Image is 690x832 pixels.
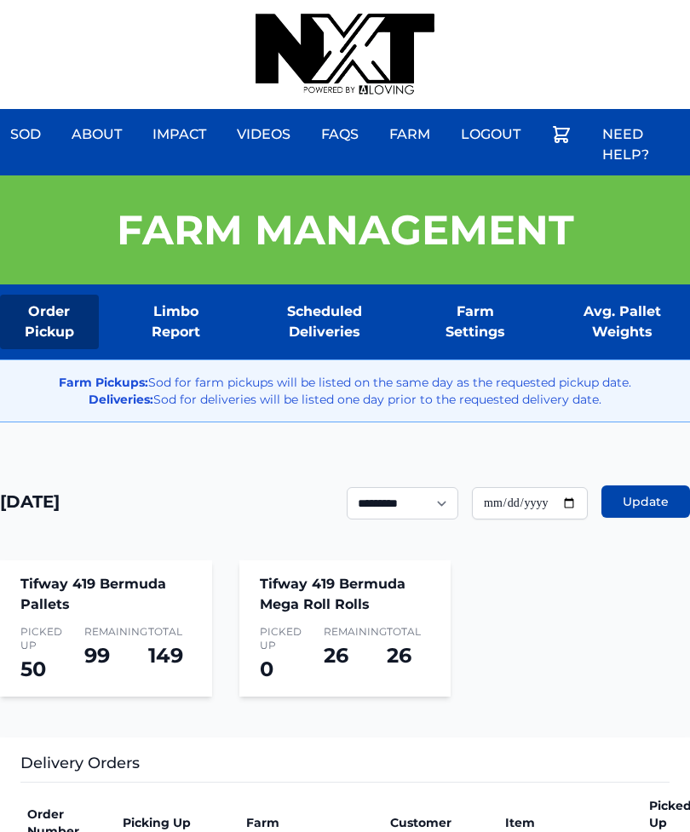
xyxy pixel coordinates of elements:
[84,643,110,668] span: 99
[148,625,192,639] span: Total
[142,114,216,155] a: Impact
[387,643,411,668] span: 26
[59,375,148,390] strong: Farm Pickups:
[253,295,396,349] a: Scheduled Deliveries
[20,625,64,652] span: Picked Up
[148,643,183,668] span: 149
[601,485,690,518] button: Update
[20,751,670,783] h3: Delivery Orders
[554,295,690,349] a: Avg. Pallet Weights
[592,114,690,175] a: Need Help?
[126,295,227,349] a: Limbo Report
[227,114,301,155] a: Videos
[260,625,303,652] span: Picked Up
[324,643,348,668] span: 26
[311,114,369,155] a: FAQs
[423,295,526,349] a: Farm Settings
[20,657,46,681] span: 50
[84,625,128,639] span: Remaining
[89,392,153,407] strong: Deliveries:
[256,14,434,95] img: nextdaysod.com Logo
[623,493,669,510] span: Update
[324,625,367,639] span: Remaining
[61,114,132,155] a: About
[117,209,574,250] h1: Farm Management
[451,114,531,155] a: Logout
[379,114,440,155] a: Farm
[260,657,273,681] span: 0
[387,625,430,639] span: Total
[20,574,192,615] h4: Tifway 419 Bermuda Pallets
[260,574,431,615] h4: Tifway 419 Bermuda Mega Roll Rolls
